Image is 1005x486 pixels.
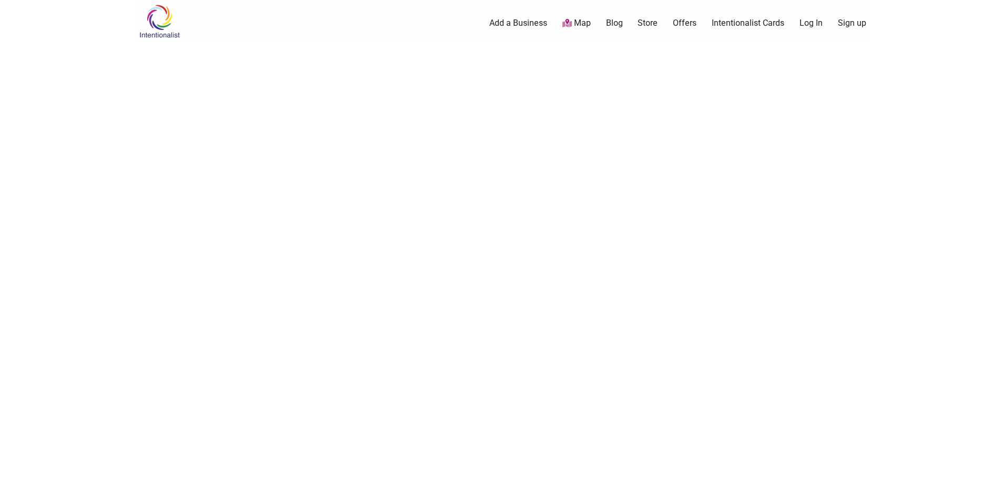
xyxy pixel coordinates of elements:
[638,17,658,29] a: Store
[562,17,591,29] a: Map
[135,4,184,38] img: Intentionalist
[673,17,696,29] a: Offers
[799,17,823,29] a: Log In
[838,17,866,29] a: Sign up
[489,17,547,29] a: Add a Business
[606,17,623,29] a: Blog
[712,17,784,29] a: Intentionalist Cards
